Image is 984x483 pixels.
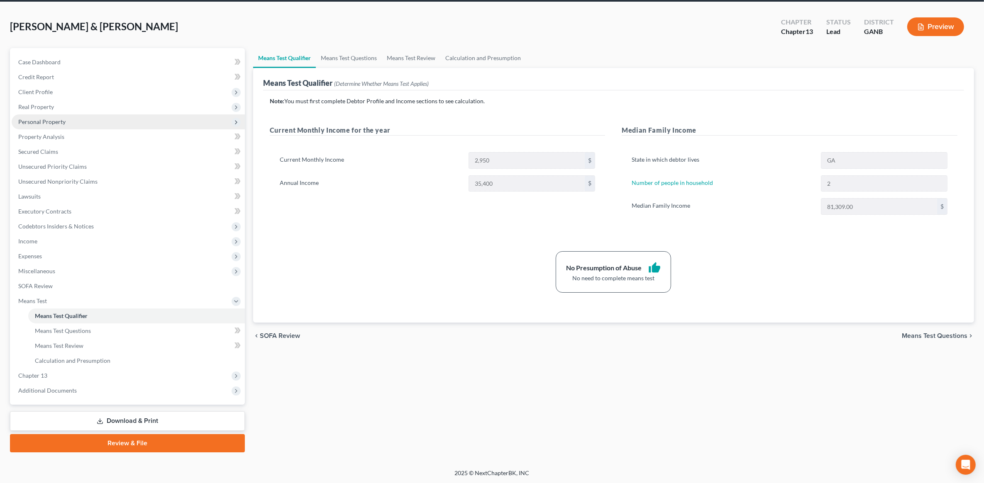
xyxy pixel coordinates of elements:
span: 13 [806,27,813,35]
span: Lawsuits [18,193,41,200]
button: Means Test Questions chevron_right [902,333,974,339]
div: $ [585,176,595,192]
input: -- [821,176,947,192]
div: Open Intercom Messenger [956,455,976,475]
span: (Determine Whether Means Test Applies) [334,80,429,87]
a: Calculation and Presumption [440,48,526,68]
input: 0.00 [469,176,585,192]
p: You must first complete Debtor Profile and Income sections to see calculation. [270,97,957,105]
a: Executory Contracts [12,204,245,219]
span: Income [18,238,37,245]
div: GANB [864,27,894,36]
span: Miscellaneous [18,267,55,274]
label: Current Monthly Income [276,152,464,169]
span: [PERSON_NAME] & [PERSON_NAME] [10,20,178,32]
a: Lawsuits [12,189,245,204]
span: SOFA Review [18,282,53,289]
div: District [864,17,894,27]
a: Credit Report [12,70,245,85]
a: Number of people in household [632,179,713,186]
a: Secured Claims [12,144,245,159]
a: Download & Print [10,411,245,431]
input: State [821,153,947,168]
span: Chapter 13 [18,372,47,379]
div: Means Test Qualifier [263,78,429,88]
label: Annual Income [276,175,464,192]
span: Means Test Review [35,342,83,349]
div: Chapter [781,17,813,27]
a: Means Test Review [382,48,440,68]
span: Executory Contracts [18,208,71,215]
span: Means Test [18,297,47,304]
span: Case Dashboard [18,58,61,66]
span: SOFA Review [260,333,300,339]
a: Means Test Qualifier [28,308,245,323]
span: Personal Property [18,118,66,125]
strong: Note: [270,97,284,104]
a: Means Test Questions [28,323,245,338]
span: Expenses [18,252,42,260]
div: Status [826,17,851,27]
span: Unsecured Priority Claims [18,163,87,170]
i: chevron_left [253,333,260,339]
div: Lead [826,27,851,36]
a: Calculation and Presumption [28,353,245,368]
span: Client Profile [18,88,53,95]
span: Additional Documents [18,387,77,394]
a: Means Test Qualifier [253,48,316,68]
a: SOFA Review [12,279,245,294]
h5: Median Family Income [622,125,957,136]
span: Means Test Qualifier [35,312,88,319]
h5: Current Monthly Income for the year [270,125,606,136]
span: Codebtors Insiders & Notices [18,223,94,230]
a: Review & File [10,434,245,452]
span: Calculation and Presumption [35,357,110,364]
div: Chapter [781,27,813,36]
button: Preview [907,17,964,36]
a: Means Test Questions [316,48,382,68]
span: Means Test Questions [35,327,91,334]
i: chevron_right [967,333,974,339]
span: Real Property [18,103,54,110]
a: Means Test Review [28,338,245,353]
a: Case Dashboard [12,55,245,70]
div: No need to complete means test [566,274,661,282]
span: Secured Claims [18,148,58,155]
span: Property Analysis [18,133,64,140]
span: Unsecured Nonpriority Claims [18,178,98,185]
i: thumb_up [648,262,661,274]
input: 0.00 [469,153,585,168]
input: 0.00 [821,199,937,214]
button: chevron_left SOFA Review [253,333,300,339]
span: Means Test Questions [902,333,967,339]
a: Property Analysis [12,129,245,144]
div: $ [585,153,595,168]
label: State in which debtor lives [628,152,816,169]
div: $ [937,199,947,214]
span: Credit Report [18,73,54,80]
div: No Presumption of Abuse [566,263,642,273]
label: Median Family Income [628,198,816,215]
a: Unsecured Nonpriority Claims [12,174,245,189]
a: Unsecured Priority Claims [12,159,245,174]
